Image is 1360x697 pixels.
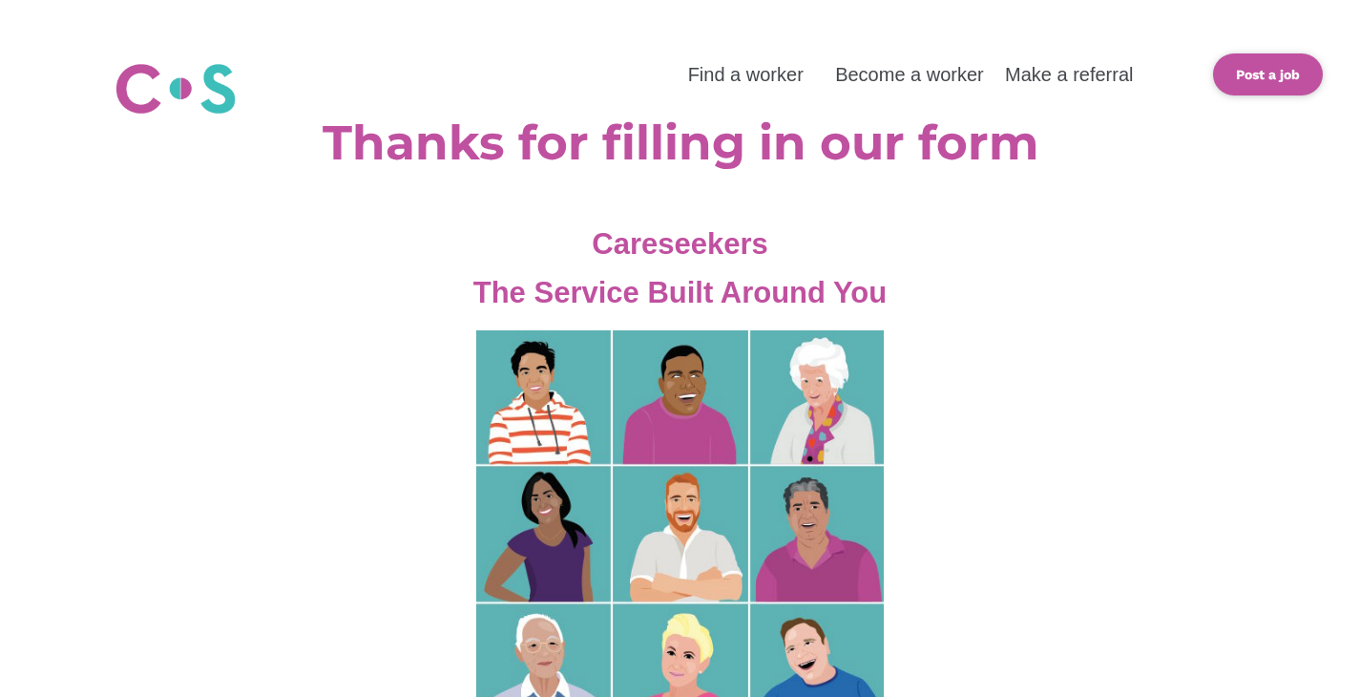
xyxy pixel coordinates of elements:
b: Thanks for filling in our form [323,114,1038,172]
a: Find a worker [688,64,804,85]
a: Become a worker [835,64,984,85]
a: Make a referral [1005,64,1134,85]
a: Post a job [1213,53,1323,95]
b: Post a job [1236,67,1300,82]
span: Careseekers The Service Built Around You [473,227,888,309]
